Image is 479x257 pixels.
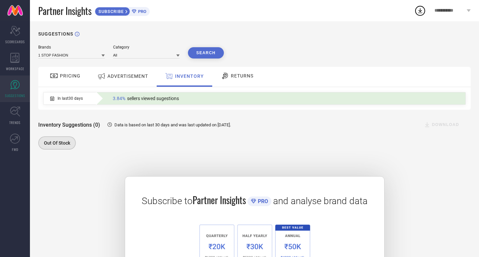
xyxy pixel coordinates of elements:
span: Subscribe to [142,195,193,206]
span: RETURNS [231,73,253,78]
button: Search [188,47,224,59]
span: In last 30 days [58,96,83,101]
span: 3.84% [113,96,125,101]
span: Partner Insights [38,4,91,18]
span: SCORECARDS [5,39,25,44]
span: sellers viewed sugestions [127,96,179,101]
span: Data is based on last 30 days and was last updated on [DATE] . [114,122,231,127]
span: PRICING [60,73,80,78]
span: PRO [136,9,146,14]
span: Partner Insights [193,193,246,207]
span: ADVERTISEMENT [107,73,148,79]
span: TRENDS [9,120,21,125]
h1: SUGGESTIONS [38,31,73,37]
a: SUBSCRIBEPRO [95,5,150,16]
span: Inventory Suggestions (0) [38,122,100,128]
span: and analyse brand data [273,195,368,206]
span: SUGGESTIONS [5,93,25,98]
span: INVENTORY [175,73,204,79]
div: Category [113,45,180,50]
span: FWD [12,147,18,152]
div: Percentage of sellers who have viewed suggestions for the current Insight Type [109,94,182,103]
span: Out Of Stock [44,140,70,146]
span: WORKSPACE [6,66,24,71]
div: Open download list [414,5,426,17]
div: Brands [38,45,105,50]
span: SUBSCRIBE [95,9,125,14]
span: PRO [256,198,268,204]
